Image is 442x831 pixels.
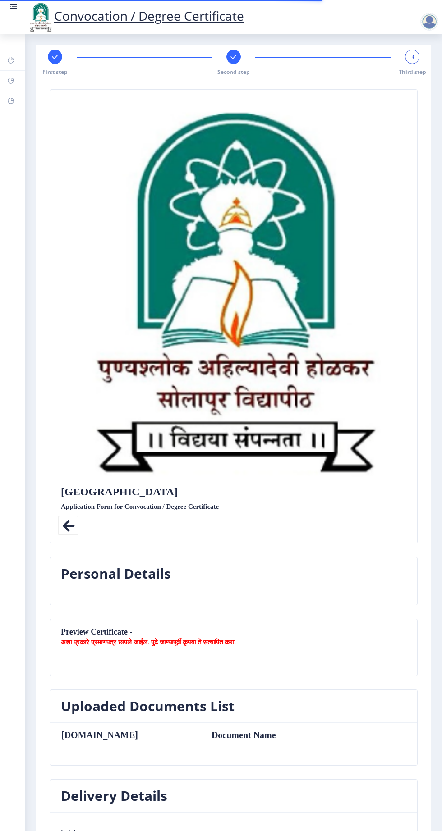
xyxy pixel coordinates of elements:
[203,730,337,740] td: Document Name
[61,730,203,740] th: [DOMAIN_NAME]
[61,787,167,805] h3: Delivery Details
[27,2,54,32] img: logo
[27,7,244,24] a: Convocation / Degree Certificate
[50,619,417,661] nb-card-header: Preview Certificate -
[61,637,236,646] b: अशा प्रकारे प्रमाणपत्र छापले जाईल. पुढे जाण्यापूर्वी कृपया ते सत्यापित करा.
[61,697,235,715] h3: Uploaded Documents List
[61,97,406,486] img: sulogo.png
[217,68,250,76] span: Second step
[61,565,171,583] h3: Personal Details
[61,501,219,512] label: Application Form for Convocation / Degree Certificate
[58,516,78,536] i: Back
[410,52,414,61] span: 3
[61,486,178,497] label: [GEOGRAPHIC_DATA]
[42,68,68,76] span: First step
[399,68,426,76] span: Third step
[404,790,435,824] iframe: Chat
